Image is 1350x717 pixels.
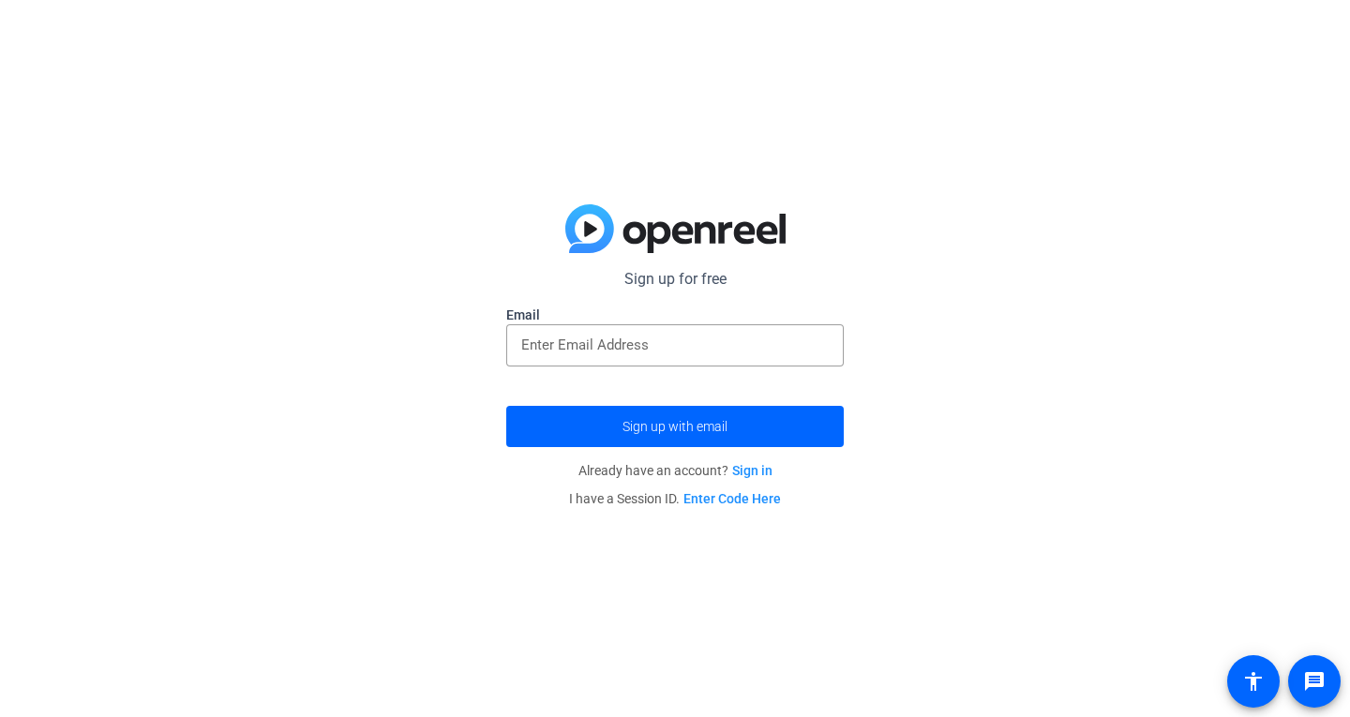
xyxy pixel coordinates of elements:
label: Email [506,306,844,324]
mat-icon: message [1303,670,1326,693]
p: Sign up for free [506,268,844,291]
button: Sign up with email [506,406,844,447]
span: I have a Session ID. [569,491,781,506]
mat-icon: accessibility [1242,670,1265,693]
span: Already have an account? [578,463,772,478]
img: blue-gradient.svg [565,204,786,253]
input: Enter Email Address [521,334,829,356]
a: Enter Code Here [683,491,781,506]
a: Sign in [732,463,772,478]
